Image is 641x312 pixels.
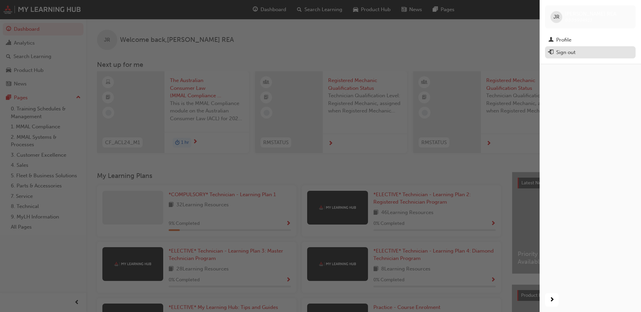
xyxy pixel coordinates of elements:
[565,11,616,17] span: [PERSON_NAME] REA
[545,34,636,46] a: Profile
[556,36,571,44] div: Profile
[565,17,592,23] span: 0005994913
[556,49,575,56] div: Sign out
[548,50,553,56] span: exit-icon
[548,37,553,43] span: man-icon
[553,13,560,21] span: JR
[545,46,636,59] button: Sign out
[549,296,554,304] span: next-icon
